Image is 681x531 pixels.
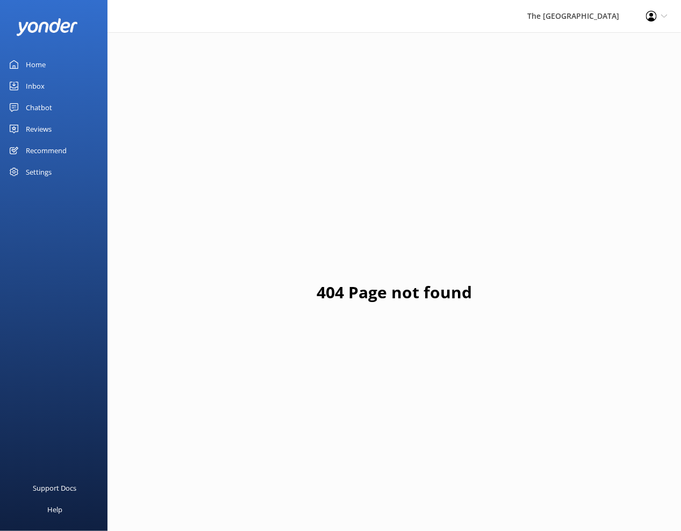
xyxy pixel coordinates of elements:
div: Settings [26,161,52,183]
div: Recommend [26,140,67,161]
h1: 404 Page not found [317,279,472,305]
img: yonder-white-logo.png [16,18,78,36]
div: Reviews [26,118,52,140]
div: Inbox [26,75,45,97]
div: Help [47,499,62,520]
div: Chatbot [26,97,52,118]
div: Home [26,54,46,75]
div: Support Docs [33,477,77,499]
